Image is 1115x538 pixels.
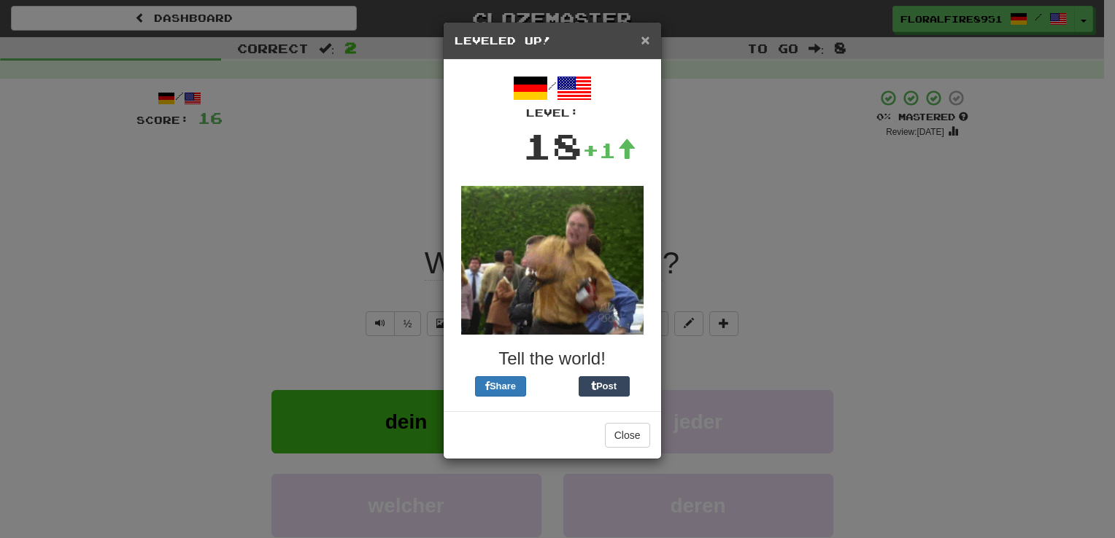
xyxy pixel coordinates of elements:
div: Level: [455,106,650,120]
iframe: X Post Button [526,376,579,397]
div: +1 [582,136,636,165]
button: Share [475,376,526,397]
button: Close [605,423,650,448]
h5: Leveled Up! [455,34,650,48]
button: Post [579,376,630,397]
button: Close [641,32,649,47]
div: 18 [522,120,582,171]
div: / [455,71,650,120]
span: × [641,31,649,48]
h3: Tell the world! [455,349,650,368]
img: dwight-38fd9167b88c7212ef5e57fe3c23d517be8a6295dbcd4b80f87bd2b6bd7e5025.gif [461,186,644,335]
